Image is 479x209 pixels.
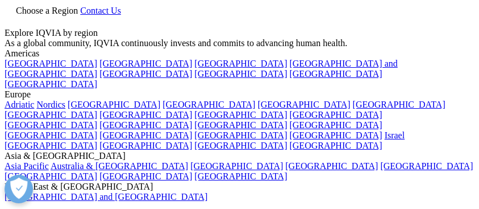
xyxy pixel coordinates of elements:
a: Israel [385,130,405,140]
a: [GEOGRAPHIC_DATA] [99,69,192,79]
a: [GEOGRAPHIC_DATA] [194,171,287,181]
a: [GEOGRAPHIC_DATA] [257,100,350,109]
a: [GEOGRAPHIC_DATA] [194,141,287,150]
a: [GEOGRAPHIC_DATA] [285,161,378,171]
a: [GEOGRAPHIC_DATA] [380,161,473,171]
a: [GEOGRAPHIC_DATA] [289,110,382,120]
a: [GEOGRAPHIC_DATA] [5,59,97,68]
a: [GEOGRAPHIC_DATA] [289,69,382,79]
a: [GEOGRAPHIC_DATA] [68,100,160,109]
a: [GEOGRAPHIC_DATA] [5,130,97,140]
span: Choose a Region [16,6,78,15]
a: [GEOGRAPHIC_DATA] [353,100,445,109]
a: Australia & [GEOGRAPHIC_DATA] [51,161,188,171]
a: [GEOGRAPHIC_DATA] [190,161,283,171]
a: [GEOGRAPHIC_DATA] [99,171,192,181]
a: [GEOGRAPHIC_DATA] [194,69,287,79]
a: Adriatic [5,100,34,109]
a: [GEOGRAPHIC_DATA] [99,130,192,140]
a: [GEOGRAPHIC_DATA] [5,141,97,150]
div: Asia & [GEOGRAPHIC_DATA] [5,151,474,161]
a: [GEOGRAPHIC_DATA] [5,110,97,120]
a: Nordics [36,100,65,109]
a: [GEOGRAPHIC_DATA] [99,59,192,68]
div: Americas [5,48,474,59]
a: [GEOGRAPHIC_DATA] [163,100,255,109]
a: [GEOGRAPHIC_DATA] [99,110,192,120]
a: [GEOGRAPHIC_DATA] [99,120,192,130]
a: [GEOGRAPHIC_DATA] [5,171,97,181]
a: [GEOGRAPHIC_DATA] [289,130,382,140]
a: [GEOGRAPHIC_DATA] [5,120,97,130]
div: As a global community, IQVIA continuously invests and commits to advancing human health. [5,38,474,48]
a: Asia Pacific [5,161,49,171]
a: [GEOGRAPHIC_DATA] [194,120,287,130]
button: Open Preferences [5,175,33,203]
a: [GEOGRAPHIC_DATA] [194,110,287,120]
a: [GEOGRAPHIC_DATA] [194,130,287,140]
a: Contact Us [80,6,121,15]
div: Europe [5,89,474,100]
a: [GEOGRAPHIC_DATA] and [GEOGRAPHIC_DATA] [5,192,207,202]
a: [GEOGRAPHIC_DATA] [5,79,97,89]
a: [GEOGRAPHIC_DATA] [194,59,287,68]
a: [GEOGRAPHIC_DATA] [289,120,382,130]
a: [GEOGRAPHIC_DATA] [99,141,192,150]
a: [GEOGRAPHIC_DATA] and [GEOGRAPHIC_DATA] [5,59,398,79]
div: Explore IQVIA by region [5,28,474,38]
div: Middle East & [GEOGRAPHIC_DATA] [5,182,474,192]
a: [GEOGRAPHIC_DATA] [289,141,382,150]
